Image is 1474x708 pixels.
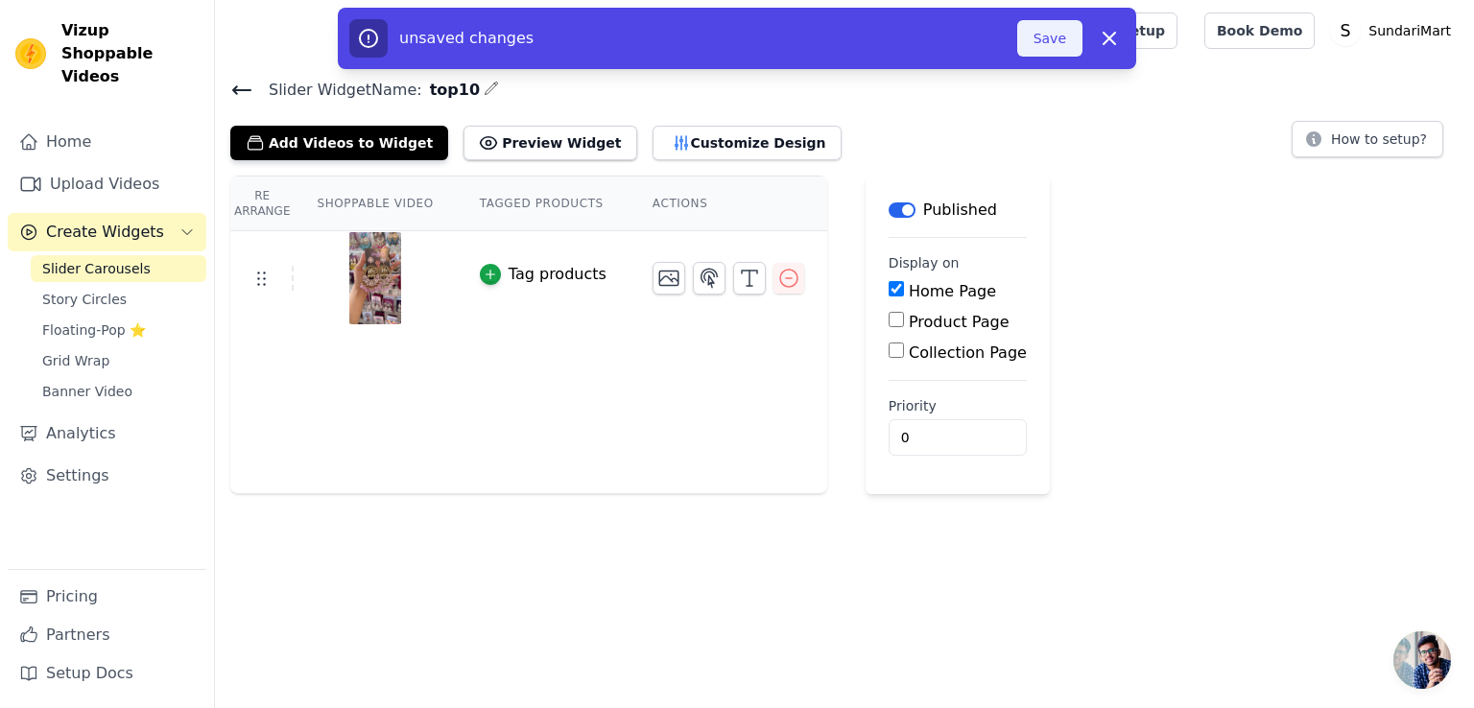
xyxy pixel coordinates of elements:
[923,199,997,222] p: Published
[630,177,827,231] th: Actions
[348,232,402,324] img: reel-preview-pgepir-fv.myshopify.com-3444653651581120538_21861123524.jpeg
[230,177,294,231] th: Re Arrange
[294,177,456,231] th: Shoppable Video
[8,616,206,654] a: Partners
[8,165,206,203] a: Upload Videos
[46,221,164,244] span: Create Widgets
[1017,20,1082,57] button: Save
[8,414,206,453] a: Analytics
[42,320,146,340] span: Floating-Pop ⭐
[889,396,1027,415] label: Priority
[509,263,606,286] div: Tag products
[484,77,499,103] div: Edit Name
[909,343,1027,362] label: Collection Page
[42,290,127,309] span: Story Circles
[230,126,448,160] button: Add Videos to Widget
[8,213,206,251] button: Create Widgets
[653,262,685,295] button: Change Thumbnail
[42,351,109,370] span: Grid Wrap
[1393,631,1451,689] div: Open chat
[889,253,960,272] legend: Display on
[909,313,1010,331] label: Product Page
[909,282,996,300] label: Home Page
[42,382,132,401] span: Banner Video
[457,177,630,231] th: Tagged Products
[8,654,206,693] a: Setup Docs
[31,317,206,343] a: Floating-Pop ⭐
[31,255,206,282] a: Slider Carousels
[422,79,480,102] span: top10
[464,126,636,160] button: Preview Widget
[399,29,534,47] span: unsaved changes
[42,259,151,278] span: Slider Carousels
[480,263,606,286] button: Tag products
[31,286,206,313] a: Story Circles
[8,457,206,495] a: Settings
[31,378,206,405] a: Banner Video
[31,347,206,374] a: Grid Wrap
[653,126,842,160] button: Customize Design
[1292,121,1443,157] button: How to setup?
[1292,134,1443,153] a: How to setup?
[8,123,206,161] a: Home
[8,578,206,616] a: Pricing
[253,79,422,102] span: Slider Widget Name:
